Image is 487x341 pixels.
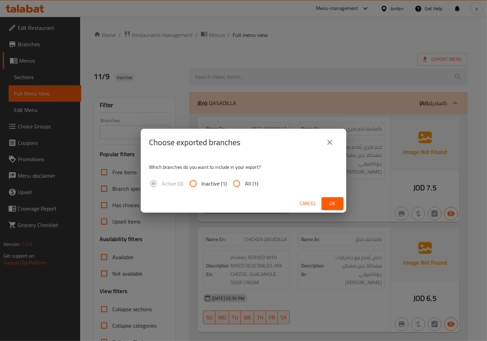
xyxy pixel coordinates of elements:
[245,179,258,188] span: All (1)
[322,197,344,210] button: Ok
[300,199,316,208] span: Cancel
[297,197,319,210] button: Cancel
[201,179,227,188] span: Inactive (1)
[149,164,338,170] p: Which branches do you want to include in your export?
[322,134,338,151] button: close
[162,179,183,188] span: Active (0)
[327,199,338,208] span: Ok
[149,137,240,148] h2: Choose exported branches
